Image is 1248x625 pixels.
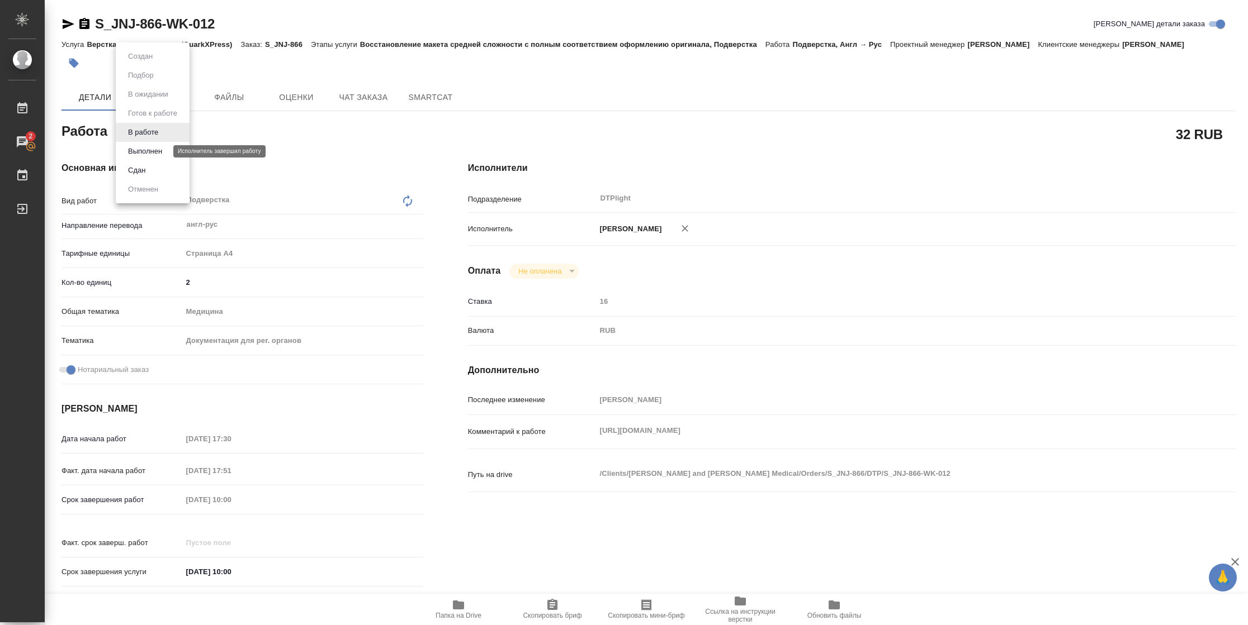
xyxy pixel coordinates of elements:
button: Создан [125,50,156,63]
button: Выполнен [125,145,166,158]
button: В ожидании [125,88,172,101]
button: В работе [125,126,162,139]
button: Готов к работе [125,107,181,120]
button: Сдан [125,164,149,176]
button: Подбор [125,69,157,82]
button: Отменен [125,183,162,195]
